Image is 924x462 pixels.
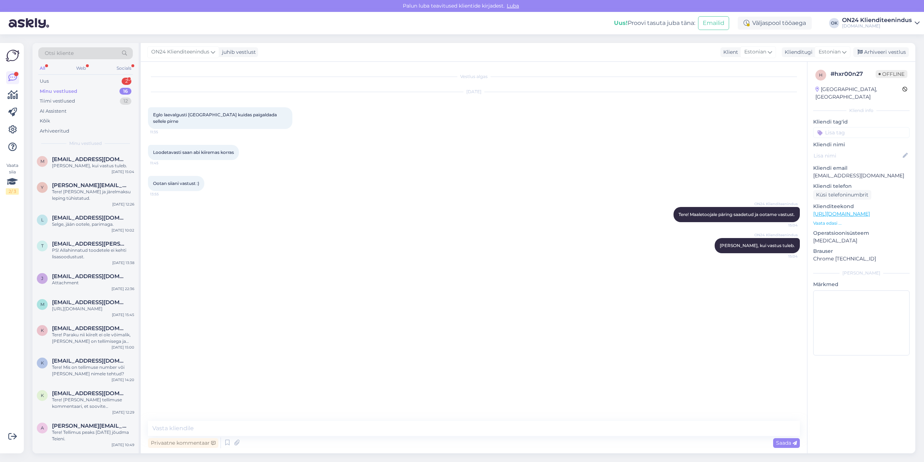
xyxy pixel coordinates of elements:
span: 13:55 [150,191,177,197]
span: ON24 Klienditeenindus [151,48,209,56]
div: # hxr00n27 [831,70,876,78]
span: Eglo laevalgusti [GEOGRAPHIC_DATA] kuidas paigaldada sellele pirne [153,112,278,124]
span: Estonian [744,48,766,56]
span: tiina.tross@gmil.com [52,241,127,247]
span: k [41,360,44,366]
span: liis.tammann@hotmail.com [52,215,127,221]
span: Ootan siiani vastust :) [153,181,199,186]
p: Chrome [TECHNICAL_ID] [813,255,910,263]
div: Tiimi vestlused [40,98,75,105]
div: [DATE] [148,88,800,95]
div: [DATE] 15:00 [112,345,134,350]
a: ON24 Klienditeenindus[DOMAIN_NAME] [842,17,920,29]
a: [URL][DOMAIN_NAME] [813,211,870,217]
div: 2 [122,78,131,85]
div: Tere! [PERSON_NAME] ja järelmaksu leping tühistatud. [52,189,134,202]
span: h [819,72,823,78]
span: ON24 Klienditeenindus [754,232,798,238]
p: Klienditeekond [813,203,910,210]
div: Socials [115,64,133,73]
img: Askly Logo [6,49,19,62]
span: m [40,302,44,307]
div: [DATE] 13:38 [112,260,134,265]
span: mariliis.sikk@gmail.com [52,156,127,163]
div: Privaatne kommentaar [148,438,218,448]
span: Saada [776,440,797,446]
div: [DATE] 15:04 [112,169,134,174]
span: 15:04 [771,223,798,228]
div: Kõik [40,117,50,125]
div: Tere! Paraku nii kiirelt ei ole võimalik, [PERSON_NAME] on tellimisega ja saabub [GEOGRAPHIC_DATA... [52,332,134,345]
div: [PERSON_NAME] [813,270,910,276]
div: 12 [120,98,131,105]
div: OK [829,18,839,28]
b: Uus! [614,20,628,26]
span: mazur6977@gmail.com [52,299,127,306]
input: Lisa nimi [814,152,901,160]
p: Kliendi nimi [813,141,910,148]
span: 11:45 [150,160,177,166]
span: j [41,276,43,281]
span: ON24 Klienditeenindus [754,201,798,207]
span: Luba [505,3,521,9]
span: kullimitt88@gmail.com [52,358,127,364]
span: yekaterina.yegorova.03@bk.ru [52,182,127,189]
div: All [38,64,47,73]
div: [DATE] 22:36 [112,286,134,292]
input: Lisa tag [813,127,910,138]
div: ON24 Klienditeenindus [842,17,912,23]
div: Web [75,64,87,73]
span: y [41,185,44,190]
div: [URL][DOMAIN_NAME] [52,306,134,312]
div: [DATE] 15:45 [112,312,134,318]
div: Küsi telefoninumbrit [813,190,871,200]
span: t [41,243,44,249]
div: Vestlus algas [148,73,800,80]
div: Attachment [52,280,134,286]
span: [PERSON_NAME], kui vastus tuleb. [720,243,795,248]
p: [MEDICAL_DATA] [813,237,910,245]
div: [DATE] 14:20 [112,377,134,383]
p: Vaata edasi ... [813,220,910,226]
span: Minu vestlused [69,140,102,147]
p: Märkmed [813,281,910,288]
span: a [41,425,44,431]
div: Klienditugi [782,48,812,56]
span: kristiinakaur02@gmail.com [52,390,127,397]
button: Emailid [698,16,729,30]
span: m [40,159,44,164]
div: Arhiveeri vestlus [853,47,909,57]
div: [DATE] 10:49 [112,442,134,448]
div: Minu vestlused [40,88,77,95]
div: Proovi tasuta juba täna: [614,19,695,27]
div: Arhiveeritud [40,128,69,135]
span: Offline [876,70,907,78]
div: [DATE] 12:29 [112,410,134,415]
div: juhib vestlust [219,48,256,56]
span: Tere! Maaletoojale päring saadetud ja ootame vastust. [679,212,795,217]
span: Loodetavasti saan abi kiiremas korras [153,150,234,155]
div: Tere! Tellimus peaks [DATE] jõudma Teieni. [52,429,134,442]
div: [DATE] 10:02 [112,228,134,233]
span: k [41,393,44,398]
div: Väljaspool tööaega [738,17,812,30]
span: juljasmir@yandex.ru [52,273,127,280]
span: Otsi kliente [45,49,74,57]
div: Selge, jään ootele, parimaga. [52,221,134,228]
p: [EMAIL_ADDRESS][DOMAIN_NAME] [813,172,910,180]
div: Uus [40,78,49,85]
span: kullimitt88@gmail.com [52,325,127,332]
p: Kliendi telefon [813,182,910,190]
span: Estonian [819,48,841,56]
div: 2 / 3 [6,188,19,195]
div: Tere! [PERSON_NAME] tellimuse kommentaari, et soovite kokkupanekut või saatke otse päring [EMAIL_... [52,397,134,410]
p: Kliendi tag'id [813,118,910,126]
div: Klient [720,48,738,56]
div: AI Assistent [40,108,66,115]
p: Brauser [813,247,910,255]
p: Operatsioonisüsteem [813,229,910,237]
span: k [41,328,44,333]
div: Tere! Mis on tellimuse number või [PERSON_NAME] nimele tehtud? [52,364,134,377]
div: [GEOGRAPHIC_DATA], [GEOGRAPHIC_DATA] [815,86,902,101]
div: [DOMAIN_NAME] [842,23,912,29]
